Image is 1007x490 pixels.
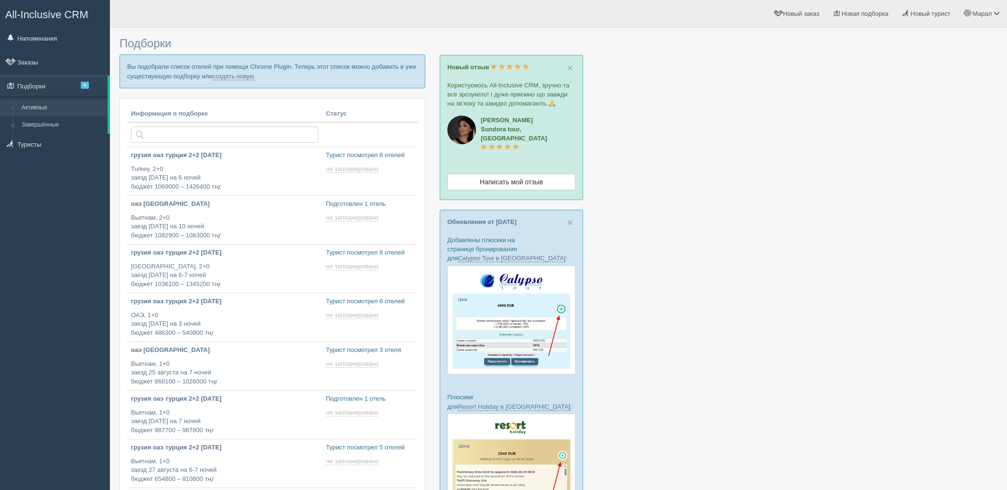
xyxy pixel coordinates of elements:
button: Close [567,63,573,73]
span: не запланировано [326,165,379,173]
a: Calypso Tour в [GEOGRAPHIC_DATA] [458,255,565,262]
span: не запланировано [326,409,379,416]
p: грузия оаэ турция 2+2 [DATE] [131,248,318,257]
input: Поиск по стране или туристу [131,127,318,143]
span: Новая подборка [842,10,888,17]
p: Добавлены плюсики на странице бронирования для : [447,235,575,263]
span: Новый турист [910,10,950,17]
p: Подготовлен 1 отель [326,394,414,404]
span: не запланировано [326,263,379,270]
a: не запланировано [326,263,380,270]
p: оаэ [GEOGRAPHIC_DATA] [131,200,318,209]
p: Вьетнам, 2+0 заезд [DATE] на 10 ночей бюджет 1082900 – 1083000 тңг [131,213,318,240]
p: Турист посмотрел 6 отелей [326,297,414,306]
a: не запланировано [326,311,380,319]
a: All-Inclusive CRM [0,0,109,27]
p: грузия оаэ турция 2+2 [DATE] [131,297,318,306]
span: Подборки [119,37,171,50]
p: ОАЭ, 1+0 заезд [DATE] на 3 ночей бюджет 486300 – 540800 тңг [131,311,318,338]
a: оаэ [GEOGRAPHIC_DATA] Вьетнам, 2+0заезд [DATE] на 10 ночейбюджет 1082900 – 1083000 тңг [127,196,322,244]
p: Користуємось All-Inclusive CRM, зручно та все зрозуміло! І дуже приємно що завжди на зв’язку та ш... [447,81,575,108]
p: Турист посмотрел 5 отелей [326,443,414,452]
a: создать новую [212,73,254,80]
span: 8 [81,82,89,89]
a: оаэ [GEOGRAPHIC_DATA] Вьетнам, 1+0заезд 25 августа на 7 ночейбюджет 868100 – 1026000 тңг [127,342,322,390]
a: не запланировано [326,409,380,416]
p: Вьетнам, 1+0 заезд 25 августа на 7 ночей бюджет 868100 – 1026000 тңг [131,360,318,386]
p: грузия оаэ турция 2+2 [DATE] [131,443,318,452]
a: Обновления от [DATE] [447,218,517,225]
span: All-Inclusive CRM [5,9,88,21]
span: Марал [973,10,992,17]
p: оаэ [GEOGRAPHIC_DATA] [131,346,318,355]
p: Вьетнам, 1+0 заезд 27 августа на 6-7 ночей бюджет 654800 – 810800 тңг [131,457,318,484]
a: не запланировано [326,165,380,173]
a: не запланировано [326,214,380,222]
span: не запланировано [326,214,379,222]
span: × [567,217,573,228]
span: не запланировано [326,311,379,319]
span: не запланировано [326,360,379,368]
a: [PERSON_NAME]Sundora tour, [GEOGRAPHIC_DATA] [481,117,547,151]
a: Написать мой отзыв [447,174,575,190]
p: Турист посмотрел 8 отелей [326,151,414,160]
a: грузия оаэ турция 2+2 [DATE] Turkey, 2+0заезд [DATE] на 6 ночейбюджет 1069000 – 1426400 тңг [127,147,322,195]
th: Информация о подборке [127,106,322,123]
p: грузия оаэ турция 2+2 [DATE] [131,394,318,404]
span: не запланировано [326,458,379,465]
p: Турист посмотрел 3 отеля [326,346,414,355]
a: Активные [17,99,108,117]
p: Turkey, 2+0 заезд [DATE] на 6 ночей бюджет 1069000 – 1426400 тңг [131,165,318,192]
th: Статус [322,106,418,123]
a: не запланировано [326,458,380,465]
p: Вы подобрали список отелей при помощи Chrome Plugin. Теперь этот список можно добавить в уже суще... [119,54,425,88]
p: Турист посмотрел 8 отелей [326,248,414,257]
a: Resort Holiday в [GEOGRAPHIC_DATA] [458,403,570,411]
p: [GEOGRAPHIC_DATA], 2+0 заезд [DATE] на 6-7 ночей бюджет 1036100 – 1345200 тңг [131,262,318,289]
p: Подготовлен 1 отель [326,200,414,209]
a: грузия оаэ турция 2+2 [DATE] Вьетнам, 1+0заезд [DATE] на 7 ночейбюджет 987700 – 987800 тңг [127,391,322,439]
a: не запланировано [326,360,380,368]
span: Новый заказ [783,10,819,17]
p: Вьетнам, 1+0 заезд [DATE] на 7 ночей бюджет 987700 – 987800 тңг [131,408,318,435]
p: Плюсики для : [447,393,575,411]
a: Новый отзыв [447,64,529,71]
a: грузия оаэ турция 2+2 [DATE] ОАЭ, 1+0заезд [DATE] на 3 ночейбюджет 486300 – 540800 тңг [127,293,322,341]
a: грузия оаэ турция 2+2 [DATE] Вьетнам, 1+0заезд 27 августа на 6-7 ночейбюджет 654800 – 810800 тңг [127,439,322,488]
span: × [567,62,573,73]
img: calypso-tour-proposal-crm-for-travel-agency.jpg [447,266,575,375]
button: Close [567,217,573,227]
p: грузия оаэ турция 2+2 [DATE] [131,151,318,160]
a: грузия оаэ турция 2+2 [DATE] [GEOGRAPHIC_DATA], 2+0заезд [DATE] на 6-7 ночейбюджет 1036100 – 1345... [127,245,322,293]
a: Завершённые [17,117,108,134]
